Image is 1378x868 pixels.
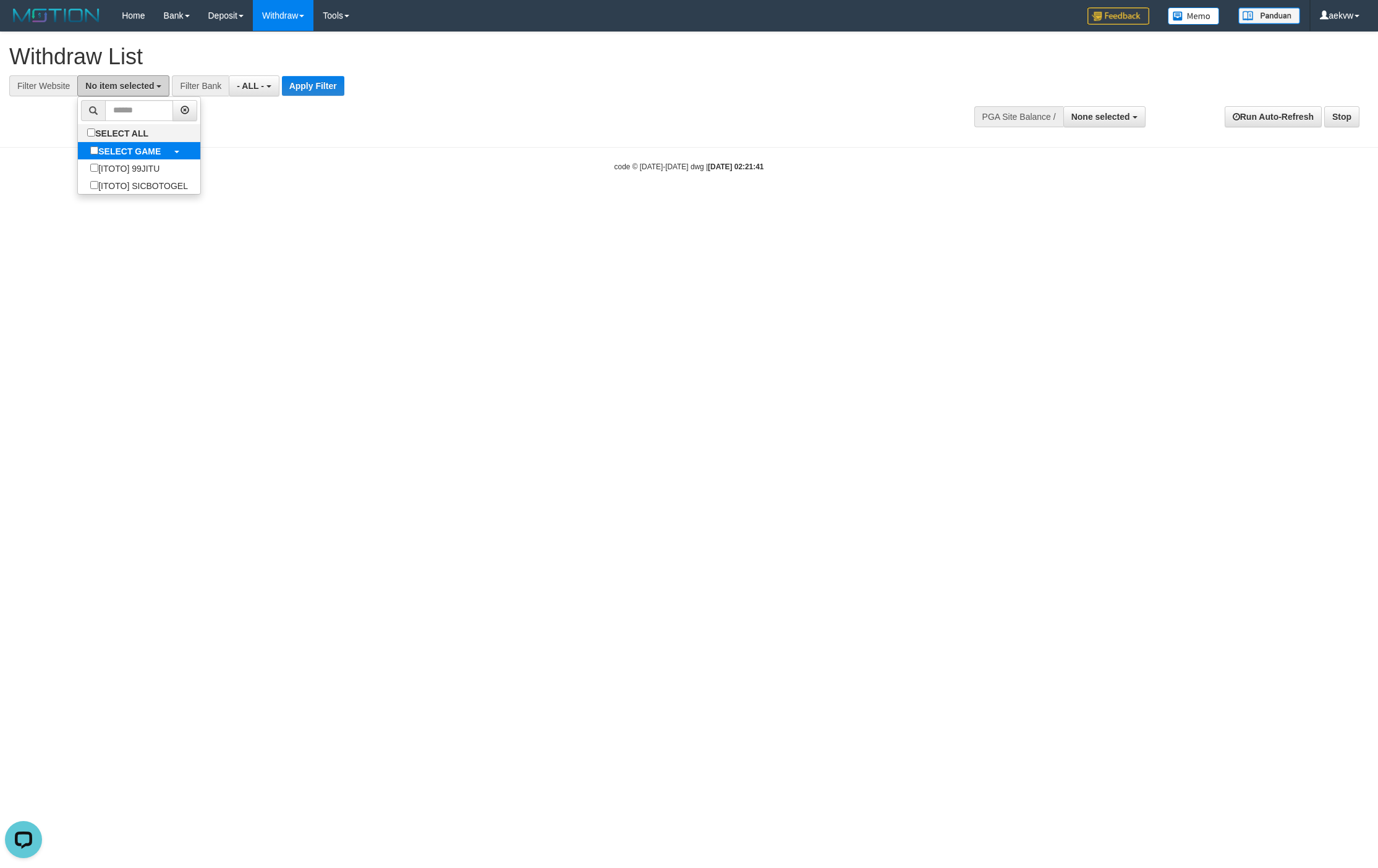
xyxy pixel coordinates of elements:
div: PGA Site Balance / [974,106,1063,127]
label: [ITOTO] SICBOTOGEL [78,177,200,194]
img: Feedback.jpg [1087,7,1149,25]
label: SELECT ALL [78,124,161,141]
small: code © [DATE]-[DATE] dwg | [615,162,764,171]
button: No item selected [77,75,169,96]
button: None selected [1063,106,1146,127]
input: SELECT ALL [87,129,95,137]
div: Filter Bank [172,75,229,96]
span: None selected [1071,112,1130,122]
img: MOTION_logo.png [9,6,103,25]
button: Apply Filter [282,76,344,96]
a: SELECT GAME [78,142,200,159]
img: Button%20Memo.svg [1168,7,1220,25]
strong: [DATE] 02:21:41 [708,162,763,171]
input: [ITOTO] 99JITU [90,164,98,172]
a: Run Auto-Refresh [1225,106,1322,127]
h1: Withdraw List [9,44,906,69]
img: panduan.png [1238,7,1300,24]
input: [ITOTO] SICBOTOGEL [90,181,98,189]
div: Filter Website [9,75,77,96]
label: [ITOTO] 99JITU [78,159,172,177]
span: - ALL - [237,81,264,91]
span: No item selected [85,81,154,91]
a: Stop [1324,106,1359,127]
input: SELECT GAME [90,146,98,154]
b: SELECT GAME [98,146,161,156]
button: - ALL - [229,75,279,96]
button: Open LiveChat chat widget [5,5,42,42]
